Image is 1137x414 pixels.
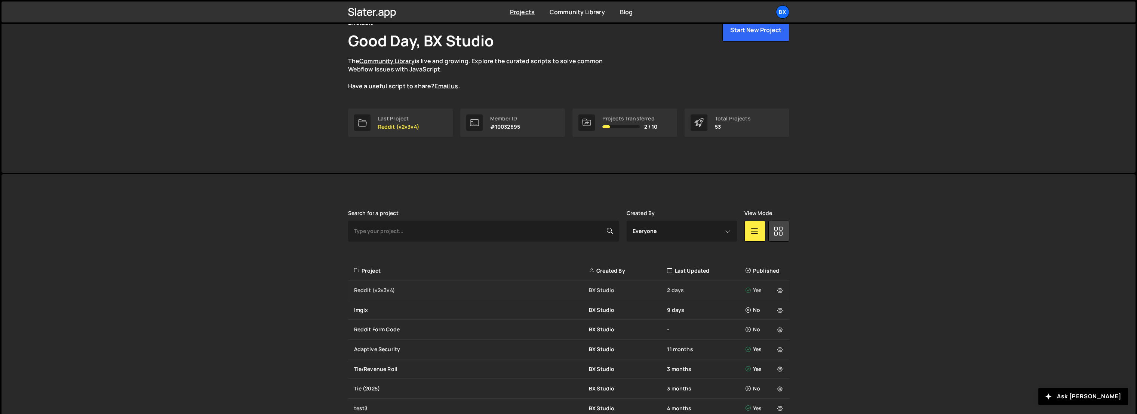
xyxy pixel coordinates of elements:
h1: Good Day, BX Studio [348,30,494,51]
input: Type your project... [348,221,619,242]
div: Created By [589,267,667,275]
button: Start New Project [722,18,789,42]
a: Projects [510,8,535,16]
div: Tie/Revenue Roll [354,365,589,373]
a: Tie/Revenue Roll BX Studio 3 months Yes [348,359,789,379]
div: Yes [746,346,785,353]
div: BX Studio [589,405,667,412]
div: 4 months [667,405,745,412]
p: #10032695 [490,124,520,130]
div: Adaptive Security [354,346,589,353]
div: Tie (2025) [354,385,589,392]
div: Yes [746,405,785,412]
div: Last Updated [667,267,745,275]
div: Reddit Form Code [354,326,589,333]
div: Projects Transferred [602,116,658,122]
a: Reddit (v2v3v4) BX Studio 2 days Yes [348,280,789,300]
div: - [667,326,745,333]
div: No [746,306,785,314]
a: Last Project Reddit (v2v3v4) [348,108,453,137]
div: BX Studio [589,365,667,373]
a: Blog [620,8,633,16]
div: Reddit (v2v3v4) [354,286,589,294]
div: BX Studio [589,385,667,392]
div: BX Studio [589,286,667,294]
div: 3 months [667,365,745,373]
div: BX Studio [589,346,667,353]
button: Ask [PERSON_NAME] [1038,388,1128,405]
a: Community Library [359,57,415,65]
p: 53 [715,124,751,130]
div: Member ID [490,116,520,122]
a: Adaptive Security BX Studio 11 months Yes [348,340,789,359]
label: Search for a project [348,210,399,216]
div: test3 [354,405,589,412]
span: 2 / 10 [644,124,658,130]
a: Email us [434,82,458,90]
label: Created By [627,210,655,216]
a: Tie (2025) BX Studio 3 months No [348,379,789,399]
p: Reddit (v2v3v4) [378,124,419,130]
div: Yes [746,286,785,294]
div: No [746,326,785,333]
div: No [746,385,785,392]
div: Published [746,267,785,275]
a: BX [776,5,789,19]
div: 2 days [667,286,745,294]
div: 11 months [667,346,745,353]
div: BX Studio [589,326,667,333]
div: Yes [746,365,785,373]
div: Last Project [378,116,419,122]
div: Total Projects [715,116,751,122]
p: The is live and growing. Explore the curated scripts to solve common Webflow issues with JavaScri... [348,57,617,91]
a: Community Library [550,8,605,16]
a: Reddit Form Code BX Studio - No [348,320,789,340]
div: Project [354,267,589,275]
div: 9 days [667,306,745,314]
label: View Mode [744,210,772,216]
div: BX Studio [589,306,667,314]
div: Imgix [354,306,589,314]
div: 3 months [667,385,745,392]
a: Imgix BX Studio 9 days No [348,300,789,320]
